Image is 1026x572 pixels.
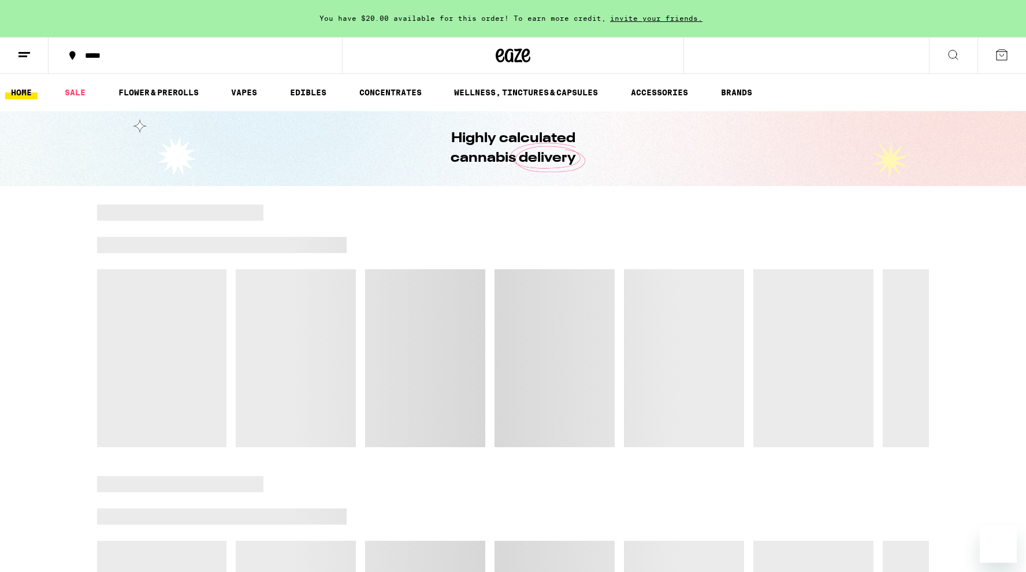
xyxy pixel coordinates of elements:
[113,86,205,99] a: FLOWER & PREROLLS
[5,86,38,99] a: HOME
[448,86,604,99] a: WELLNESS, TINCTURES & CAPSULES
[284,86,332,99] a: EDIBLES
[418,129,608,168] h1: Highly calculated cannabis delivery
[225,86,263,99] a: VAPES
[354,86,428,99] a: CONCENTRATES
[606,14,707,22] span: invite your friends.
[980,526,1017,563] iframe: Button to launch messaging window
[625,86,694,99] a: ACCESSORIES
[319,14,606,22] span: You have $20.00 available for this order! To earn more credit,
[715,86,758,99] a: BRANDS
[59,86,91,99] a: SALE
